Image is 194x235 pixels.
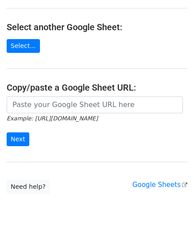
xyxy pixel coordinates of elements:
[7,180,50,194] a: Need help?
[7,96,183,113] input: Paste your Google Sheet URL here
[7,82,187,93] h4: Copy/paste a Google Sheet URL:
[7,22,187,32] h4: Select another Google Sheet:
[7,115,98,122] small: Example: [URL][DOMAIN_NAME]
[7,39,40,53] a: Select...
[7,132,29,146] input: Next
[132,181,187,189] a: Google Sheets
